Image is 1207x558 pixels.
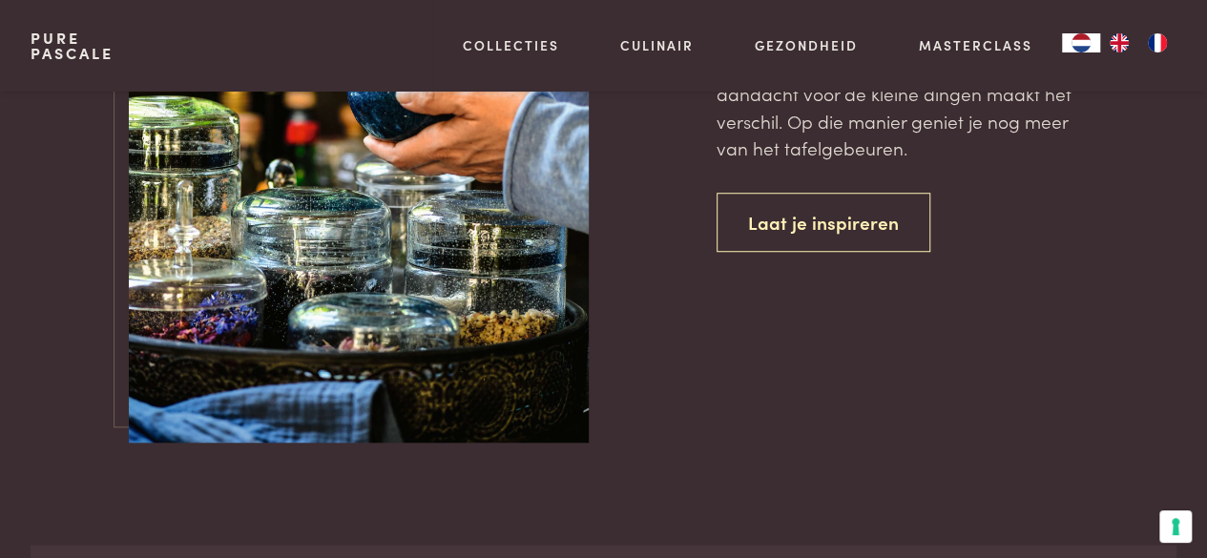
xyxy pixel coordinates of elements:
a: PurePascale [31,31,114,61]
a: EN [1100,33,1138,52]
a: Culinair [620,35,694,55]
div: Language [1062,33,1100,52]
a: Laat je inspireren [717,193,930,253]
a: Collecties [463,35,559,55]
a: NL [1062,33,1100,52]
ul: Language list [1100,33,1176,52]
a: FR [1138,33,1176,52]
aside: Language selected: Nederlands [1062,33,1176,52]
p: Niet alleen ‘wat’ je eet is belangrijk, maar ook ‘hoe’ je eet. Een mooi gedekte tafel met aandach... [717,26,1078,162]
a: Masterclass [918,35,1031,55]
a: Gezondheid [755,35,858,55]
button: Uw voorkeuren voor toestemming voor trackingtechnologieën [1159,510,1192,543]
